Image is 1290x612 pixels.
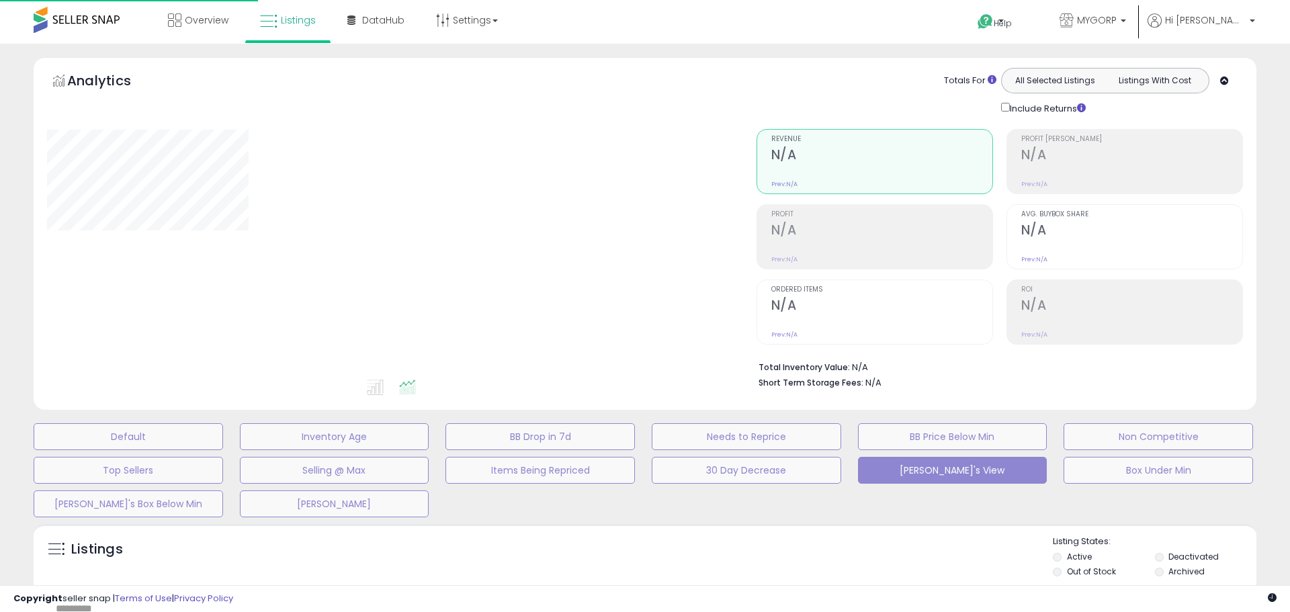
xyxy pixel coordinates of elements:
button: Listings With Cost [1105,72,1205,89]
span: Revenue [771,136,992,143]
h2: N/A [1021,222,1242,241]
button: BB Price Below Min [858,423,1047,450]
button: Default [34,423,223,450]
h2: N/A [1021,147,1242,165]
h2: N/A [771,222,992,241]
h2: N/A [771,147,992,165]
small: Prev: N/A [771,331,798,339]
h2: N/A [1021,298,1242,316]
span: ROI [1021,286,1242,294]
span: Avg. Buybox Share [1021,211,1242,218]
small: Prev: N/A [771,255,798,263]
span: Ordered Items [771,286,992,294]
span: Hi [PERSON_NAME] [1165,13,1246,27]
small: Prev: N/A [1021,180,1047,188]
span: MYGORP [1077,13,1117,27]
button: Selling @ Max [240,457,429,484]
span: Help [994,17,1012,29]
a: Hi [PERSON_NAME] [1148,13,1255,44]
button: [PERSON_NAME]'s View [858,457,1047,484]
span: N/A [865,376,881,389]
button: [PERSON_NAME] [240,490,429,517]
h5: Analytics [67,71,157,93]
button: Non Competitive [1064,423,1253,450]
span: DataHub [362,13,404,27]
small: Prev: N/A [1021,255,1047,263]
small: Prev: N/A [1021,331,1047,339]
a: Help [967,3,1038,44]
span: Listings [281,13,316,27]
span: Profit [771,211,992,218]
span: Overview [185,13,228,27]
h2: N/A [771,298,992,316]
div: Totals For [944,75,996,87]
b: Short Term Storage Fees: [759,377,863,388]
button: BB Drop in 7d [445,423,635,450]
button: 30 Day Decrease [652,457,841,484]
b: Total Inventory Value: [759,361,850,373]
button: Inventory Age [240,423,429,450]
button: All Selected Listings [1005,72,1105,89]
strong: Copyright [13,592,62,605]
button: Needs to Reprice [652,423,841,450]
button: Top Sellers [34,457,223,484]
button: Box Under Min [1064,457,1253,484]
span: Profit [PERSON_NAME] [1021,136,1242,143]
button: Items Being Repriced [445,457,635,484]
i: Get Help [977,13,994,30]
div: Include Returns [991,100,1102,116]
small: Prev: N/A [771,180,798,188]
div: seller snap | | [13,593,233,605]
button: [PERSON_NAME]'s Box Below Min [34,490,223,517]
li: N/A [759,358,1233,374]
